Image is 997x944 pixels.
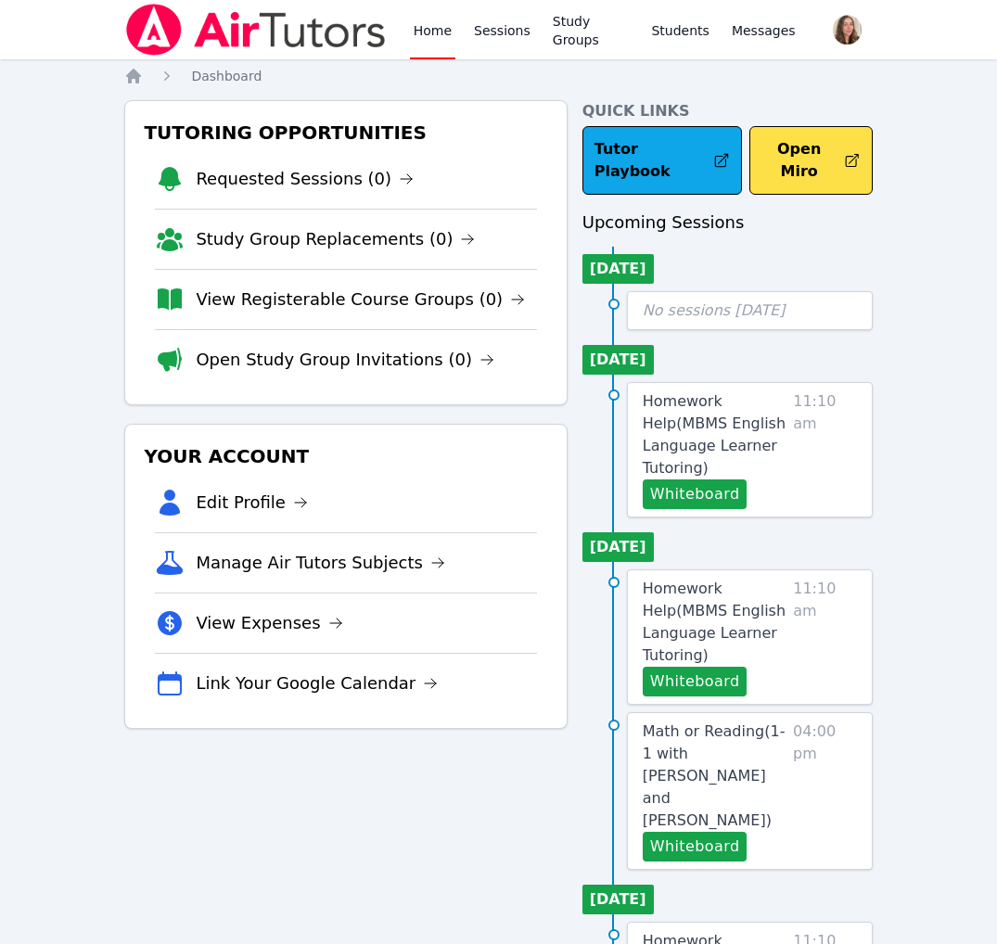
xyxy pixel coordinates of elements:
[643,722,786,829] span: Math or Reading ( 1-1 with [PERSON_NAME] and [PERSON_NAME] )
[196,226,475,252] a: Study Group Replacements (0)
[643,390,786,479] a: Homework Help(MBMS English Language Learner Tutoring)
[643,721,786,832] a: Math or Reading(1-1 with [PERSON_NAME] and [PERSON_NAME])
[582,126,742,195] a: Tutor Playbook
[196,287,525,313] a: View Registerable Course Groups (0)
[196,610,342,636] a: View Expenses
[582,100,873,122] h4: Quick Links
[191,69,262,83] span: Dashboard
[793,721,857,861] span: 04:00 pm
[643,578,786,667] a: Homework Help(MBMS English Language Learner Tutoring)
[793,578,856,696] span: 11:10 am
[124,4,387,56] img: Air Tutors
[196,490,308,516] a: Edit Profile
[582,885,654,914] li: [DATE]
[196,347,494,373] a: Open Study Group Invitations (0)
[643,832,748,861] button: Whiteboard
[582,532,654,562] li: [DATE]
[582,210,873,236] h3: Upcoming Sessions
[793,390,856,509] span: 11:10 am
[643,580,786,664] span: Homework Help ( MBMS English Language Learner Tutoring )
[140,440,551,473] h3: Your Account
[732,21,796,40] span: Messages
[643,392,786,477] span: Homework Help ( MBMS English Language Learner Tutoring )
[749,126,872,195] button: Open Miro
[582,345,654,375] li: [DATE]
[140,116,551,149] h3: Tutoring Opportunities
[196,550,445,576] a: Manage Air Tutors Subjects
[643,667,748,696] button: Whiteboard
[196,166,414,192] a: Requested Sessions (0)
[191,67,262,85] a: Dashboard
[582,254,654,284] li: [DATE]
[196,670,438,696] a: Link Your Google Calendar
[643,479,748,509] button: Whiteboard
[643,301,786,319] span: No sessions [DATE]
[124,67,872,85] nav: Breadcrumb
